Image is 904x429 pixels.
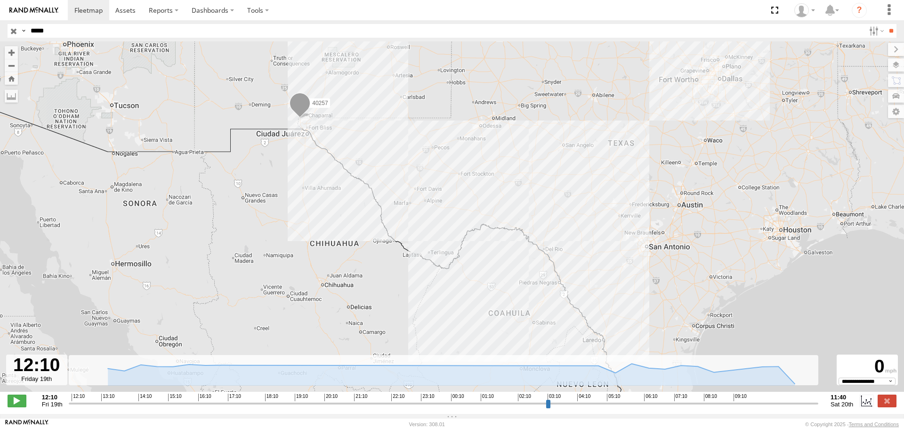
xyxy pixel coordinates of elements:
button: Zoom Home [5,72,18,85]
div: Caseta Laredo TX [791,3,818,17]
span: 06:10 [644,394,657,401]
div: 0 [838,356,896,378]
span: 22:10 [391,394,404,401]
span: 12:10 [72,394,85,401]
span: 00:10 [451,394,464,401]
img: rand-logo.svg [9,7,58,14]
label: Search Query [20,24,27,38]
span: 20:10 [324,394,338,401]
span: Sat 20th Sep 2025 [831,401,853,408]
span: 03:10 [548,394,561,401]
span: 04:10 [577,394,590,401]
span: 16:10 [198,394,211,401]
label: Measure [5,89,18,103]
span: 19:10 [295,394,308,401]
span: 13:10 [101,394,114,401]
span: 18:10 [265,394,278,401]
button: Zoom in [5,46,18,59]
a: Visit our Website [5,420,48,429]
span: 01:10 [481,394,494,401]
span: 07:10 [674,394,687,401]
label: Search Filter Options [865,24,886,38]
span: 09:10 [734,394,747,401]
span: Fri 19th Sep 2025 [42,401,63,408]
a: Terms and Conditions [849,421,899,427]
span: 15:10 [168,394,181,401]
span: 02:10 [518,394,531,401]
strong: 11:40 [831,394,853,401]
div: Version: 308.01 [409,421,445,427]
span: 05:10 [607,394,620,401]
span: 21:10 [354,394,367,401]
i: ? [852,3,867,18]
div: © Copyright 2025 - [805,421,899,427]
strong: 12:10 [42,394,63,401]
label: Close [878,395,896,407]
label: Play/Stop [8,395,26,407]
span: 14:10 [138,394,152,401]
label: Map Settings [888,105,904,118]
button: Zoom out [5,59,18,72]
span: 17:10 [228,394,241,401]
span: 08:10 [704,394,717,401]
span: 40257 [312,100,328,106]
span: 23:10 [421,394,434,401]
